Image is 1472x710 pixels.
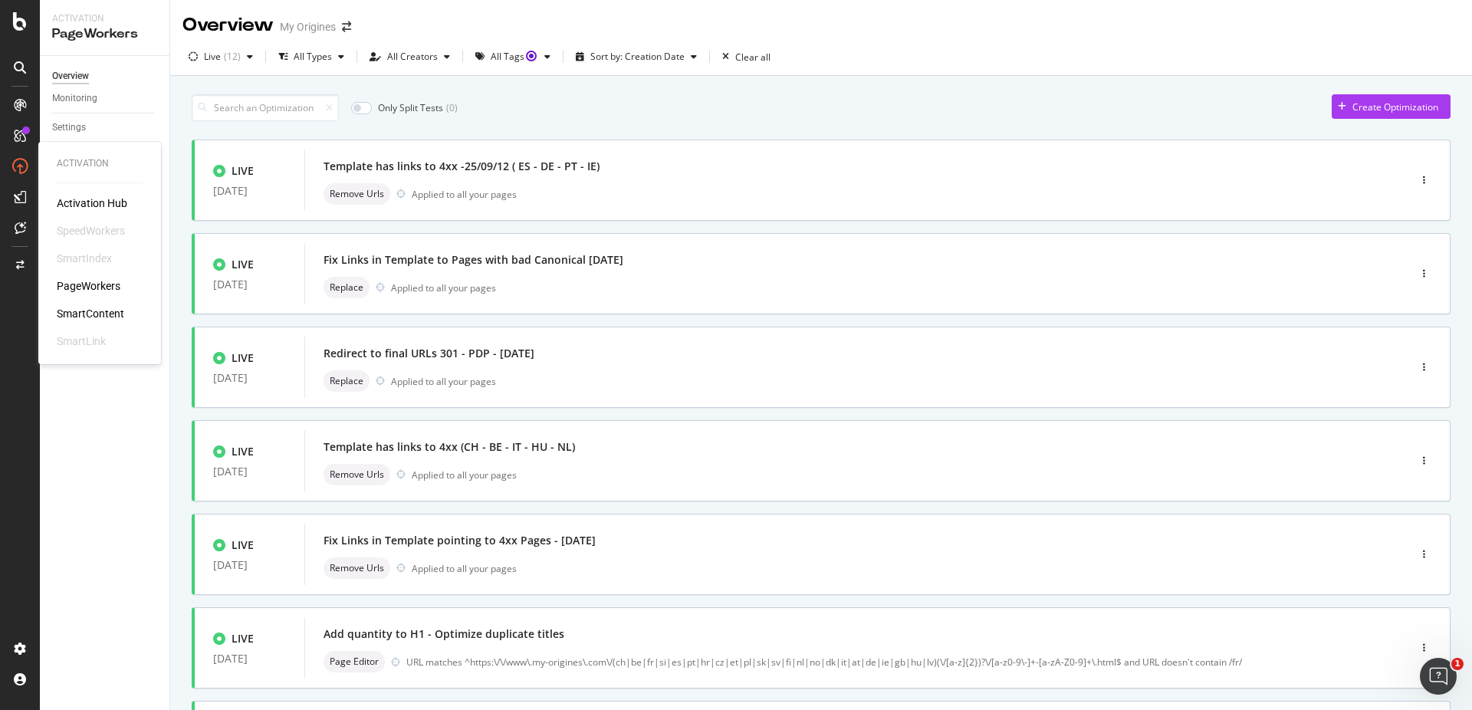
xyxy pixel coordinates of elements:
[330,657,379,666] span: Page Editor
[342,21,351,32] div: arrow-right-arrow-left
[391,281,496,294] div: Applied to all your pages
[57,334,106,349] div: SmartLink
[213,559,286,571] div: [DATE]
[412,188,517,201] div: Applied to all your pages
[324,346,534,361] div: Redirect to final URLs 301 - PDP - [DATE]
[182,44,259,69] button: Live(12)
[232,163,254,179] div: LIVE
[324,370,370,392] div: neutral label
[52,120,159,136] a: Settings
[1451,658,1464,670] span: 1
[324,626,564,642] div: Add quantity to H1 - Optimize duplicate titles
[232,537,254,553] div: LIVE
[330,470,384,479] span: Remove Urls
[391,375,496,388] div: Applied to all your pages
[570,44,703,69] button: Sort by: Creation Date
[224,52,241,61] div: ( 12 )
[57,223,125,238] div: SpeedWorkers
[324,464,390,485] div: neutral label
[52,68,159,84] a: Overview
[1352,100,1438,113] div: Create Optimization
[204,52,221,61] div: Live
[324,159,600,174] div: Template has links to 4xx -25/09/12 ( ES - DE - PT - IE)
[330,189,384,199] span: Remove Urls
[213,278,286,291] div: [DATE]
[232,257,254,272] div: LIVE
[324,557,390,579] div: neutral label
[412,562,517,575] div: Applied to all your pages
[324,651,385,672] div: neutral label
[232,350,254,366] div: LIVE
[52,90,97,107] div: Monitoring
[280,19,336,35] div: My Origines
[182,12,274,38] div: Overview
[52,90,159,107] a: Monitoring
[330,283,363,292] span: Replace
[387,52,438,61] div: All Creators
[590,52,685,61] div: Sort by: Creation Date
[324,533,596,548] div: Fix Links in Template pointing to 4xx Pages - [DATE]
[213,652,286,665] div: [DATE]
[412,468,517,482] div: Applied to all your pages
[52,25,157,43] div: PageWorkers
[378,101,443,114] div: Only Split Tests
[469,44,557,69] button: All TagsTooltip anchor
[324,183,390,205] div: neutral label
[324,439,575,455] div: Template has links to 4xx (CH - BE - IT - HU - NL)
[524,49,538,63] div: Tooltip anchor
[363,44,456,69] button: All Creators
[213,185,286,197] div: [DATE]
[735,51,770,64] div: Clear all
[52,120,86,136] div: Settings
[52,68,89,84] div: Overview
[52,12,157,25] div: Activation
[213,465,286,478] div: [DATE]
[192,94,339,121] input: Search an Optimization
[324,252,623,268] div: Fix Links in Template to Pages with bad Canonical [DATE]
[232,631,254,646] div: LIVE
[57,306,124,321] a: SmartContent
[324,277,370,298] div: neutral label
[57,157,143,170] div: Activation
[57,196,127,211] a: Activation Hub
[330,564,384,573] span: Remove Urls
[57,278,120,294] a: PageWorkers
[491,52,538,61] div: All Tags
[330,376,363,386] span: Replace
[716,44,770,69] button: Clear all
[294,52,332,61] div: All Types
[213,372,286,384] div: [DATE]
[57,251,112,266] div: SmartIndex
[272,44,350,69] button: All Types
[232,444,254,459] div: LIVE
[446,101,458,114] div: ( 0 )
[1332,94,1451,119] button: Create Optimization
[1420,658,1457,695] iframe: Intercom live chat
[406,656,1343,669] div: URL matches ^https:\/\/www\.my-origines\.com\/(ch|be|fr|si|es|pt|hr|cz|et|pl|sk|sv|fi|nl|no|dk|it...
